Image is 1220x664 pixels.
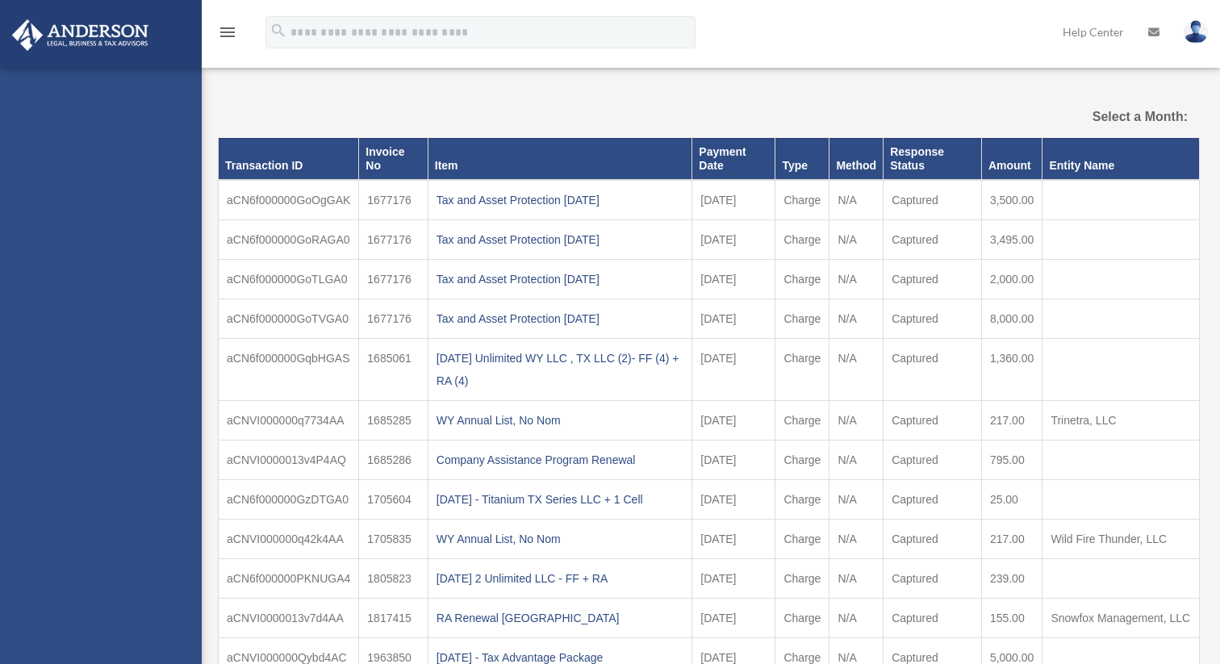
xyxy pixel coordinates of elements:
div: Tax and Asset Protection [DATE] [437,268,684,290]
td: Captured [884,338,982,400]
td: Captured [884,259,982,299]
td: Charge [775,440,829,479]
label: Select a Month: [1048,106,1188,128]
th: Invoice No [359,138,428,179]
td: N/A [829,259,884,299]
i: search [269,22,287,40]
td: aCN6f000000GoRAGA0 [219,219,359,259]
div: Tax and Asset Protection [DATE] [437,307,684,330]
td: 8,000.00 [981,299,1042,338]
th: Entity Name [1042,138,1200,179]
th: Transaction ID [219,138,359,179]
th: Response Status [884,138,982,179]
td: 239.00 [981,558,1042,598]
td: [DATE] [692,519,775,558]
td: 25.00 [981,479,1042,519]
th: Payment Date [692,138,775,179]
td: 1,360.00 [981,338,1042,400]
div: WY Annual List, No Nom [437,409,684,432]
td: Charge [775,299,829,338]
td: N/A [829,219,884,259]
div: Tax and Asset Protection [DATE] [437,228,684,251]
td: aCN6f000000GoOgGAK [219,180,359,220]
div: Tax and Asset Protection [DATE] [437,189,684,211]
td: 1677176 [359,299,428,338]
div: [DATE] - Titanium TX Series LLC + 1 Cell [437,488,684,511]
td: Charge [775,598,829,637]
td: 1685285 [359,400,428,440]
td: N/A [829,299,884,338]
td: 2,000.00 [981,259,1042,299]
td: aCNVI0000013v4P4AQ [219,440,359,479]
td: Charge [775,219,829,259]
th: Type [775,138,829,179]
td: Wild Fire Thunder, LLC [1042,519,1200,558]
td: aCN6f000000GoTLGA0 [219,259,359,299]
td: N/A [829,519,884,558]
td: aCN6f000000PKNUGA4 [219,558,359,598]
td: [DATE] [692,400,775,440]
td: aCNVI000000q42k4AA [219,519,359,558]
td: aCN6f000000GoTVGA0 [219,299,359,338]
td: 1705604 [359,479,428,519]
td: Captured [884,180,982,220]
th: Method [829,138,884,179]
td: N/A [829,440,884,479]
td: aCN6f000000GqbHGAS [219,338,359,400]
td: Trinetra, LLC [1042,400,1200,440]
td: [DATE] [692,219,775,259]
td: aCNVI000000q7734AA [219,400,359,440]
td: Charge [775,479,829,519]
td: N/A [829,558,884,598]
td: 217.00 [981,519,1042,558]
td: 1677176 [359,180,428,220]
td: N/A [829,180,884,220]
td: Captured [884,219,982,259]
div: Company Assistance Program Renewal [437,449,684,471]
td: 155.00 [981,598,1042,637]
td: 1685286 [359,440,428,479]
img: User Pic [1184,20,1208,44]
td: 1805823 [359,558,428,598]
td: aCN6f000000GzDTGA0 [219,479,359,519]
td: [DATE] [692,259,775,299]
td: [DATE] [692,180,775,220]
td: Charge [775,558,829,598]
td: [DATE] [692,598,775,637]
div: [DATE] 2 Unlimited LLC - FF + RA [437,567,684,590]
td: [DATE] [692,299,775,338]
td: Captured [884,400,982,440]
td: [DATE] [692,338,775,400]
td: N/A [829,598,884,637]
div: [DATE] Unlimited WY LLC , TX LLC (2)- FF (4) + RA (4) [437,347,684,392]
td: Charge [775,259,829,299]
th: Item [428,138,692,179]
td: [DATE] [692,440,775,479]
td: Captured [884,299,982,338]
td: Captured [884,558,982,598]
td: 1677176 [359,219,428,259]
td: Snowfox Management, LLC [1042,598,1200,637]
td: N/A [829,479,884,519]
i: menu [218,23,237,42]
th: Amount [981,138,1042,179]
td: Captured [884,440,982,479]
td: 1685061 [359,338,428,400]
div: WY Annual List, No Nom [437,528,684,550]
td: N/A [829,338,884,400]
td: 1677176 [359,259,428,299]
td: [DATE] [692,558,775,598]
td: 3,495.00 [981,219,1042,259]
td: 795.00 [981,440,1042,479]
td: 3,500.00 [981,180,1042,220]
td: 1817415 [359,598,428,637]
td: Captured [884,598,982,637]
td: 1705835 [359,519,428,558]
img: Anderson Advisors Platinum Portal [7,19,153,51]
td: Charge [775,400,829,440]
td: [DATE] [692,479,775,519]
td: 217.00 [981,400,1042,440]
a: menu [218,28,237,42]
td: aCNVI0000013v7d4AA [219,598,359,637]
td: Captured [884,519,982,558]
